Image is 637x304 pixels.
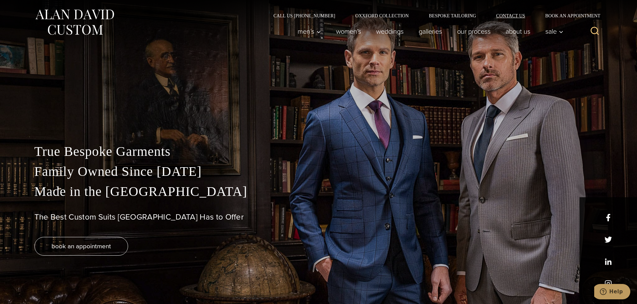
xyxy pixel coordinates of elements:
[290,25,328,38] button: Men’s sub menu toggle
[34,237,128,256] a: book an appointment
[411,25,449,38] a: Galleries
[419,13,486,18] a: Bespoke Tailoring
[594,284,630,301] iframe: Opens a widget where you can chat to one of our agents
[498,25,538,38] a: About Us
[368,25,411,38] a: weddings
[328,25,368,38] a: Women’s
[51,241,111,251] span: book an appointment
[449,25,498,38] a: Our Process
[34,141,603,202] p: True Bespoke Garments Family Owned Since [DATE] Made in the [GEOGRAPHIC_DATA]
[486,13,535,18] a: Contact Us
[535,13,603,18] a: Book an Appointment
[34,212,603,222] h1: The Best Custom Suits [GEOGRAPHIC_DATA] Has to Offer
[345,13,419,18] a: Oxxford Collection
[587,23,603,39] button: View Search Form
[263,13,603,18] nav: Secondary Navigation
[290,25,567,38] nav: Primary Navigation
[263,13,345,18] a: Call Us [PHONE_NUMBER]
[538,25,567,38] button: Child menu of Sale
[34,7,115,37] img: Alan David Custom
